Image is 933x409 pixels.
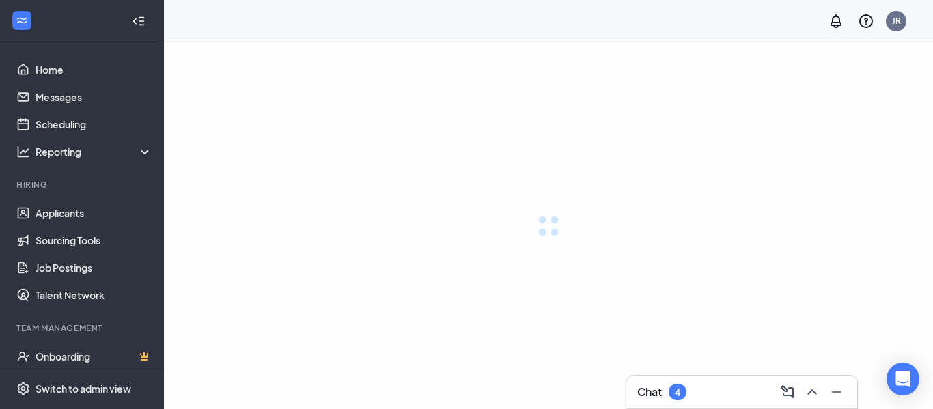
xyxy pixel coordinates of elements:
[36,83,152,111] a: Messages
[36,343,152,370] a: OnboardingCrown
[887,363,919,395] div: Open Intercom Messenger
[16,322,150,334] div: Team Management
[892,15,901,27] div: JR
[858,13,874,29] svg: QuestionInfo
[36,56,152,83] a: Home
[828,13,844,29] svg: Notifications
[36,227,152,254] a: Sourcing Tools
[16,145,30,158] svg: Analysis
[804,384,820,400] svg: ChevronUp
[36,111,152,138] a: Scheduling
[16,382,30,395] svg: Settings
[36,382,131,395] div: Switch to admin view
[675,386,680,398] div: 4
[36,254,152,281] a: Job Postings
[132,14,145,28] svg: Collapse
[15,14,29,27] svg: WorkstreamLogo
[779,384,796,400] svg: ComposeMessage
[36,281,152,309] a: Talent Network
[36,199,152,227] a: Applicants
[800,381,822,403] button: ChevronUp
[36,145,153,158] div: Reporting
[775,381,797,403] button: ComposeMessage
[16,179,150,191] div: Hiring
[637,384,662,399] h3: Chat
[824,381,846,403] button: Minimize
[828,384,845,400] svg: Minimize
